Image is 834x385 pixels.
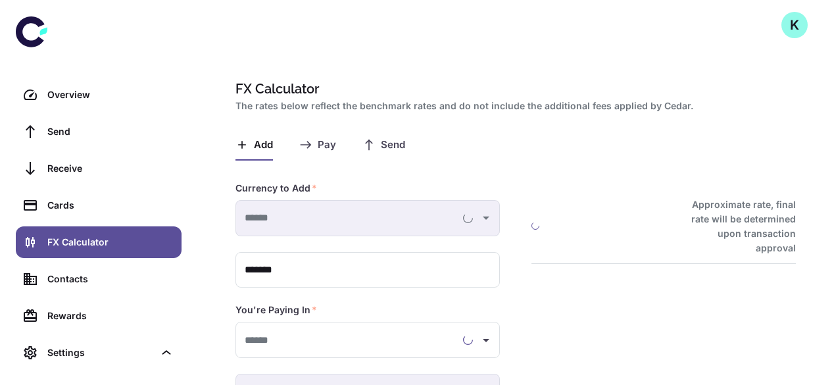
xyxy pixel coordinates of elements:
h1: FX Calculator [235,79,791,99]
a: Cards [16,190,182,221]
h6: Approximate rate, final rate will be determined upon transaction approval [677,197,796,255]
div: Settings [47,346,154,360]
a: Receive [16,153,182,184]
div: Contacts [47,272,174,286]
a: Rewards [16,300,182,332]
label: Currency to Add [235,182,317,195]
div: Overview [47,88,174,102]
div: Send [47,124,174,139]
span: Pay [318,139,336,151]
a: Contacts [16,263,182,295]
span: Send [381,139,405,151]
span: Add [254,139,273,151]
div: Rewards [47,309,174,323]
div: Cards [47,198,174,213]
button: K [781,12,808,38]
h2: The rates below reflect the benchmark rates and do not include the additional fees applied by Cedar. [235,99,791,113]
label: You're Paying In [235,303,317,317]
button: Open [477,331,495,349]
a: Overview [16,79,182,111]
a: FX Calculator [16,226,182,258]
div: Receive [47,161,174,176]
a: Send [16,116,182,147]
div: Settings [16,337,182,369]
div: FX Calculator [47,235,174,249]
